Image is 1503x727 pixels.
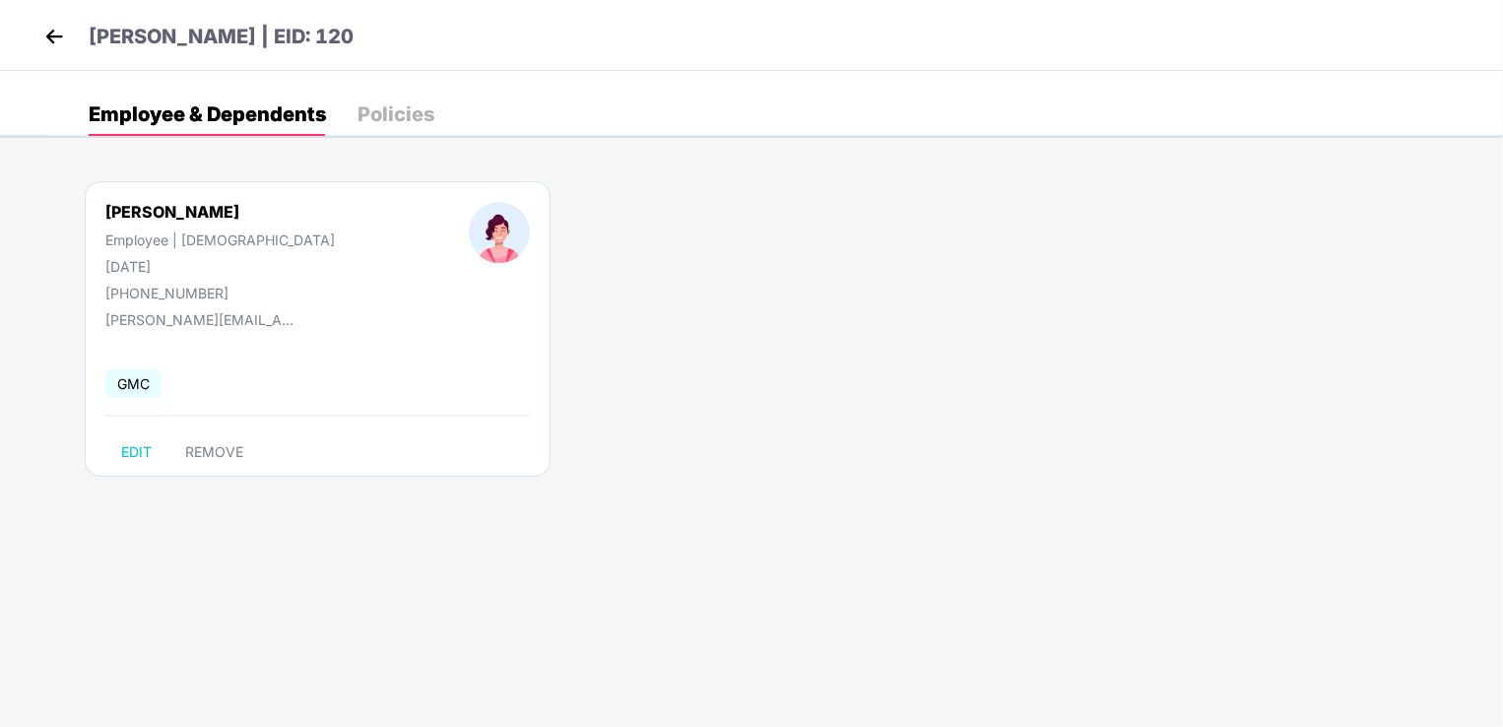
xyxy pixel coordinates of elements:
p: [PERSON_NAME] | EID: 120 [89,22,354,52]
div: Employee & Dependents [89,104,326,124]
div: [DATE] [105,258,335,275]
button: REMOVE [169,436,259,468]
div: [PERSON_NAME][EMAIL_ADDRESS][DOMAIN_NAME] [105,311,302,328]
img: profileImage [469,202,530,263]
span: GMC [105,369,162,398]
span: EDIT [121,444,152,460]
div: [PHONE_NUMBER] [105,285,335,301]
img: back [39,22,69,51]
button: EDIT [105,436,167,468]
div: Employee | [DEMOGRAPHIC_DATA] [105,231,335,248]
span: REMOVE [185,444,243,460]
div: Policies [358,104,434,124]
div: [PERSON_NAME] [105,202,335,222]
